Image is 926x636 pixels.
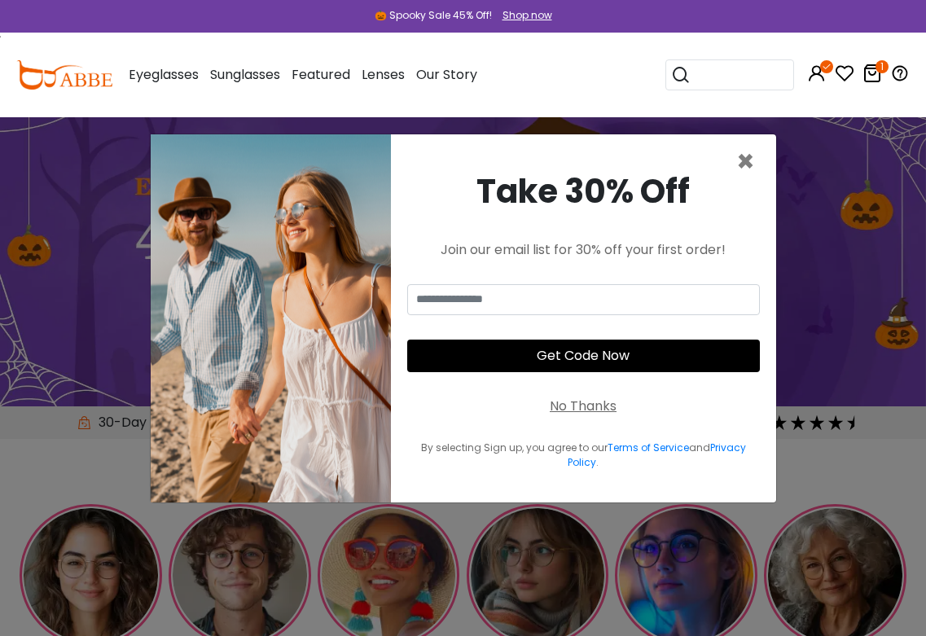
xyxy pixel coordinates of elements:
img: abbeglasses.com [16,60,112,90]
a: Shop now [494,8,552,22]
i: 1 [876,60,889,73]
div: By selecting Sign up, you agree to our and . [407,441,760,470]
span: Lenses [362,65,405,84]
a: 1 [862,67,882,86]
span: × [736,141,755,182]
button: Get Code Now [407,340,760,372]
button: Close [736,147,755,177]
div: 🎃 Spooky Sale 45% Off! [375,8,492,23]
span: Featured [292,65,350,84]
div: Take 30% Off [407,167,760,216]
span: Eyeglasses [129,65,199,84]
div: Shop now [502,8,552,23]
img: welcome [151,134,391,502]
a: Terms of Service [608,441,689,454]
div: Join our email list for 30% off your first order! [407,240,760,260]
span: Sunglasses [210,65,280,84]
div: No Thanks [550,397,617,416]
span: Our Story [416,65,477,84]
a: Privacy Policy [568,441,746,469]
